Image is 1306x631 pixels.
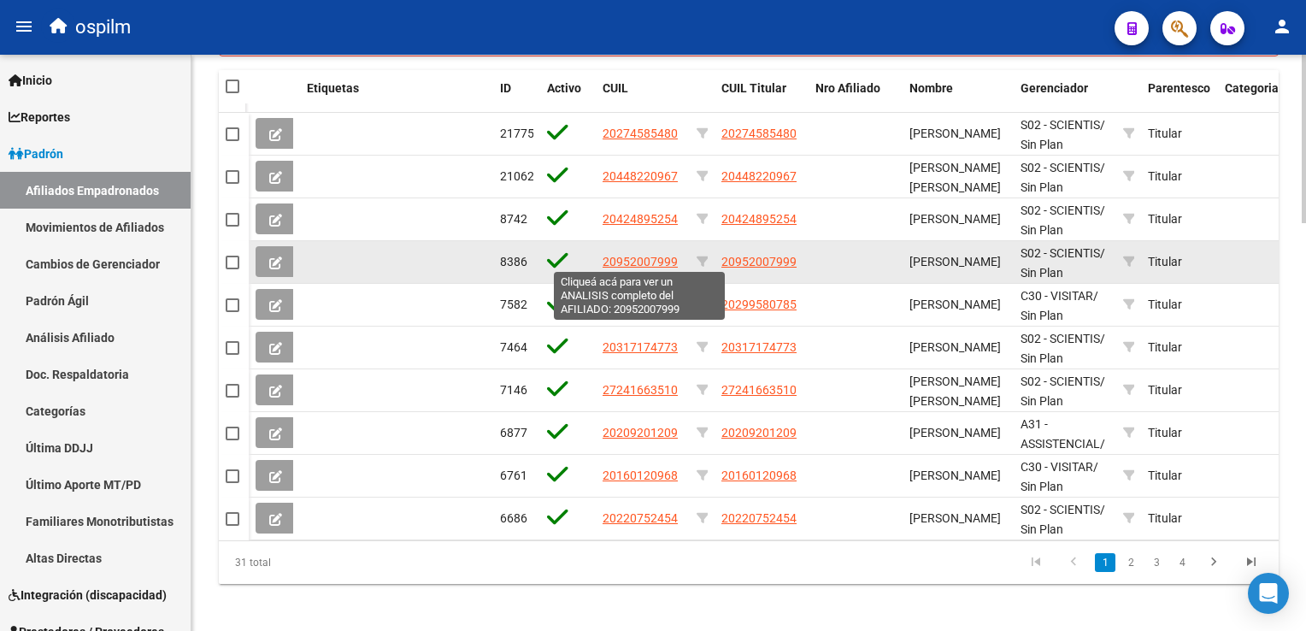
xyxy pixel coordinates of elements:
[9,144,63,163] span: Padrón
[500,298,527,311] span: 7582
[909,374,1001,408] span: [PERSON_NAME] [PERSON_NAME]
[1057,553,1090,572] a: go to previous page
[219,541,428,584] div: 31 total
[500,81,511,95] span: ID
[909,127,1001,140] span: [PERSON_NAME]
[1118,548,1144,577] li: page 2
[603,426,678,439] span: 20209201209
[603,298,678,311] span: 20299580785
[1148,298,1182,311] span: Titular
[1148,511,1182,525] span: Titular
[493,70,540,127] datatable-header-cell: ID
[500,383,527,397] span: 7146
[9,108,70,127] span: Reportes
[603,340,678,354] span: 20317174773
[75,9,131,46] span: ospilm
[1141,70,1218,127] datatable-header-cell: Parentesco
[909,426,1001,439] span: [PERSON_NAME]
[1021,118,1100,132] span: S02 - SCIENTIS
[603,511,678,525] span: 20220752454
[1021,161,1100,174] span: S02 - SCIENTIS
[909,212,1001,226] span: [PERSON_NAME]
[909,81,953,95] span: Nombre
[1148,340,1182,354] span: Titular
[721,298,797,311] span: 20299580785
[540,70,596,127] datatable-header-cell: Activo
[9,586,167,604] span: Integración (discapacidad)
[903,70,1014,127] datatable-header-cell: Nombre
[909,298,1001,311] span: [PERSON_NAME]
[1021,246,1100,260] span: S02 - SCIENTIS
[1172,553,1192,572] a: 4
[909,340,1001,354] span: [PERSON_NAME]
[1225,81,1279,95] span: Categoria
[500,127,534,140] span: 21775
[603,81,628,95] span: CUIL
[596,70,690,127] datatable-header-cell: CUIL
[721,81,786,95] span: CUIL Titular
[500,426,527,439] span: 6877
[815,81,880,95] span: Nro Afiliado
[500,340,527,354] span: 7464
[1021,417,1100,451] span: A31 - ASSISTENCIAL
[1169,548,1195,577] li: page 4
[300,70,493,127] datatable-header-cell: Etiquetas
[500,212,527,226] span: 8742
[721,255,797,268] span: 20952007999
[1021,332,1100,345] span: S02 - SCIENTIS
[500,511,527,525] span: 6686
[1148,81,1210,95] span: Parentesco
[1144,548,1169,577] li: page 3
[1121,553,1141,572] a: 2
[1021,203,1100,217] span: S02 - SCIENTIS
[1092,548,1118,577] li: page 1
[1218,70,1286,127] datatable-header-cell: Categoria
[721,383,797,397] span: 27241663510
[1148,469,1182,482] span: Titular
[500,255,527,268] span: 8386
[721,340,797,354] span: 20317174773
[1148,383,1182,397] span: Titular
[1148,212,1182,226] span: Titular
[721,469,797,482] span: 20160120968
[1148,169,1182,183] span: Titular
[1095,553,1115,572] a: 1
[1021,374,1100,388] span: S02 - SCIENTIS
[547,81,581,95] span: Activo
[721,511,797,525] span: 20220752454
[1146,553,1167,572] a: 3
[603,169,678,183] span: 20448220967
[1148,255,1182,268] span: Titular
[1148,127,1182,140] span: Titular
[1021,460,1093,474] span: C30 - VISITAR
[1235,553,1268,572] a: go to last page
[909,255,1001,268] span: [PERSON_NAME]
[721,426,797,439] span: 20209201209
[603,383,678,397] span: 27241663510
[909,511,1001,525] span: [PERSON_NAME]
[500,169,534,183] span: 21062
[1021,289,1093,303] span: C30 - VISITAR
[1197,553,1230,572] a: go to next page
[909,161,1001,194] span: [PERSON_NAME] [PERSON_NAME]
[603,255,678,268] span: 20952007999
[809,70,903,127] datatable-header-cell: Nro Afiliado
[1248,573,1289,614] div: Open Intercom Messenger
[9,71,52,90] span: Inicio
[1148,426,1182,439] span: Titular
[1272,16,1292,37] mat-icon: person
[1021,503,1100,516] span: S02 - SCIENTIS
[603,127,678,140] span: 20274585480
[603,469,678,482] span: 20160120968
[715,70,809,127] datatable-header-cell: CUIL Titular
[721,212,797,226] span: 20424895254
[1020,553,1052,572] a: go to first page
[307,81,359,95] span: Etiquetas
[14,16,34,37] mat-icon: menu
[500,469,527,482] span: 6761
[1014,70,1116,127] datatable-header-cell: Gerenciador
[721,169,797,183] span: 20448220967
[603,212,678,226] span: 20424895254
[909,469,1001,482] span: [PERSON_NAME]
[1021,81,1088,95] span: Gerenciador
